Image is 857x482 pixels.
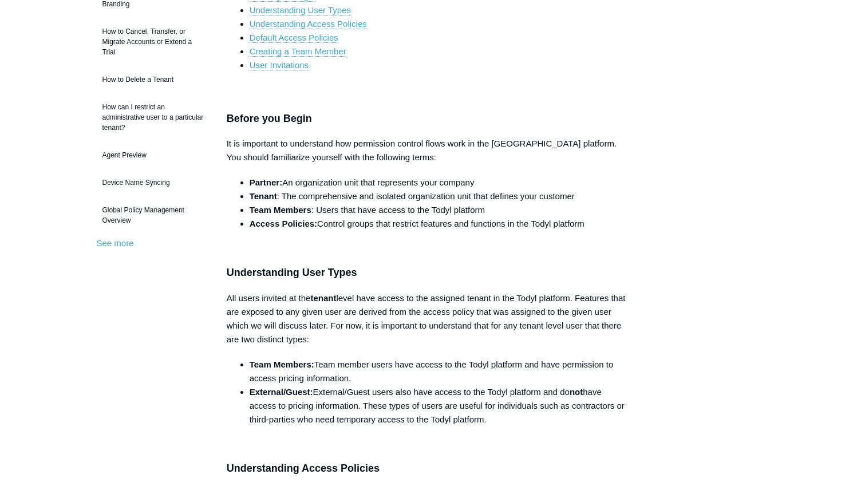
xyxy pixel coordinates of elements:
[97,96,210,139] a: How can I restrict an administrative user to a particular tenant?
[250,60,309,70] a: User Invitations
[250,203,631,217] li: : Users that have access to the Todyl platform
[227,110,631,127] h3: Before you Begin
[97,21,210,63] a: How to Cancel, Transfer, or Migrate Accounts or Extend a Trial
[250,358,631,385] li: Team member users have access to the Todyl platform and have permission to access pricing informa...
[250,5,351,15] a: Understanding User Types
[250,19,367,29] a: Understanding Access Policies
[250,217,631,231] li: Control groups that restrict features and functions in the Todyl platform
[250,189,631,203] li: : The comprehensive and isolated organization unit that defines your customer
[97,144,210,166] a: Agent Preview
[310,293,336,303] strong: tenant
[250,385,631,426] li: External/Guest users also have access to the Todyl platform and do have access to pricing informa...
[97,172,210,193] a: Device Name Syncing
[250,219,317,228] strong: Access Policies:
[250,387,313,397] strong: External/Guest:
[97,238,134,248] a: See more
[250,46,346,57] a: Creating a Team Member
[250,176,631,189] li: An organization unit that represents your company
[227,137,631,164] p: It is important to understand how permission control flows work in the [GEOGRAPHIC_DATA] platform...
[227,264,631,281] h3: Understanding User Types
[227,460,631,477] h3: Understanding Access Policies
[250,205,311,215] strong: Team Members
[97,199,210,231] a: Global Policy Management Overview
[250,177,283,187] strong: Partner:
[227,291,631,346] p: All users invited at the level have access to the assigned tenant in the Todyl platform. Features...
[97,69,210,90] a: How to Delete a Tenant
[250,191,277,201] strong: Tenant
[570,387,583,397] strong: not
[250,33,338,43] a: Default Access Policies
[250,359,314,369] strong: Team Members:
